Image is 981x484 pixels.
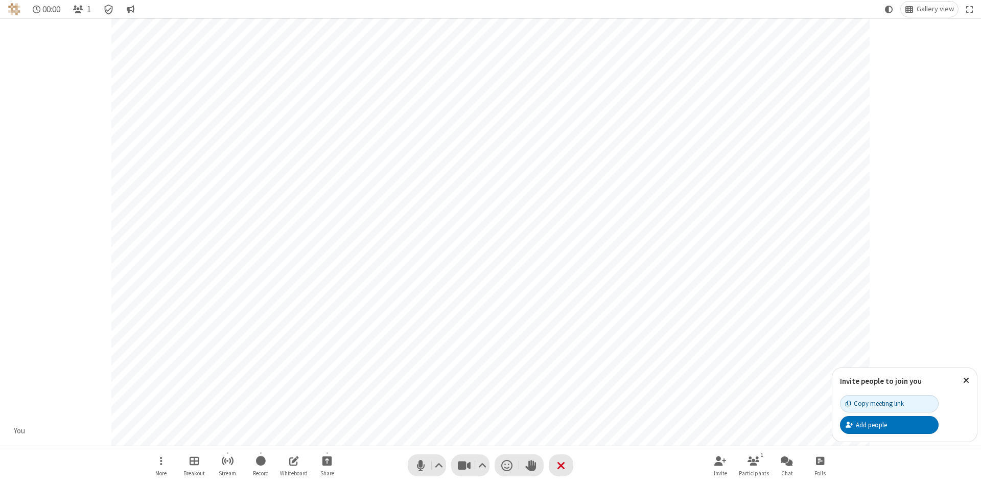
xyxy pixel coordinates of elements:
button: Add people [840,416,939,433]
button: Open menu [146,451,176,480]
button: Raise hand [519,454,544,476]
div: 1 [758,450,766,459]
span: Stream [219,470,236,476]
button: Using system theme [881,2,897,17]
button: Fullscreen [962,2,977,17]
div: Timer [29,2,65,17]
label: Invite people to join you [840,376,922,386]
button: Send a reaction [495,454,519,476]
button: Start streaming [212,451,243,480]
div: Meeting details Encryption enabled [99,2,119,17]
button: Open participant list [738,451,769,480]
button: Video setting [476,454,489,476]
span: More [155,470,167,476]
button: Open chat [772,451,802,480]
button: End or leave meeting [549,454,573,476]
span: Whiteboard [280,470,308,476]
button: Open participant list [68,2,95,17]
span: Polls [814,470,826,476]
button: Conversation [122,2,138,17]
button: Copy meeting link [840,395,939,412]
span: 1 [87,5,91,14]
span: Chat [781,470,793,476]
button: Open shared whiteboard [278,451,309,480]
span: Participants [739,470,769,476]
button: Open poll [805,451,835,480]
span: Record [253,470,269,476]
button: Manage Breakout Rooms [179,451,209,480]
button: Start recording [245,451,276,480]
div: You [10,425,29,437]
span: Gallery view [917,5,954,13]
span: Breakout [183,470,205,476]
div: Copy meeting link [846,399,904,408]
img: QA Selenium DO NOT DELETE OR CHANGE [8,3,20,15]
button: Stop video (Alt+V) [451,454,489,476]
button: Change layout [901,2,958,17]
button: Close popover [955,368,977,393]
span: Invite [714,470,727,476]
button: Start sharing [312,451,342,480]
button: Audio settings [432,454,446,476]
button: Mute (Alt+A) [408,454,446,476]
span: Share [320,470,334,476]
button: Invite participants (Alt+I) [705,451,736,480]
span: 00:00 [42,5,60,14]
